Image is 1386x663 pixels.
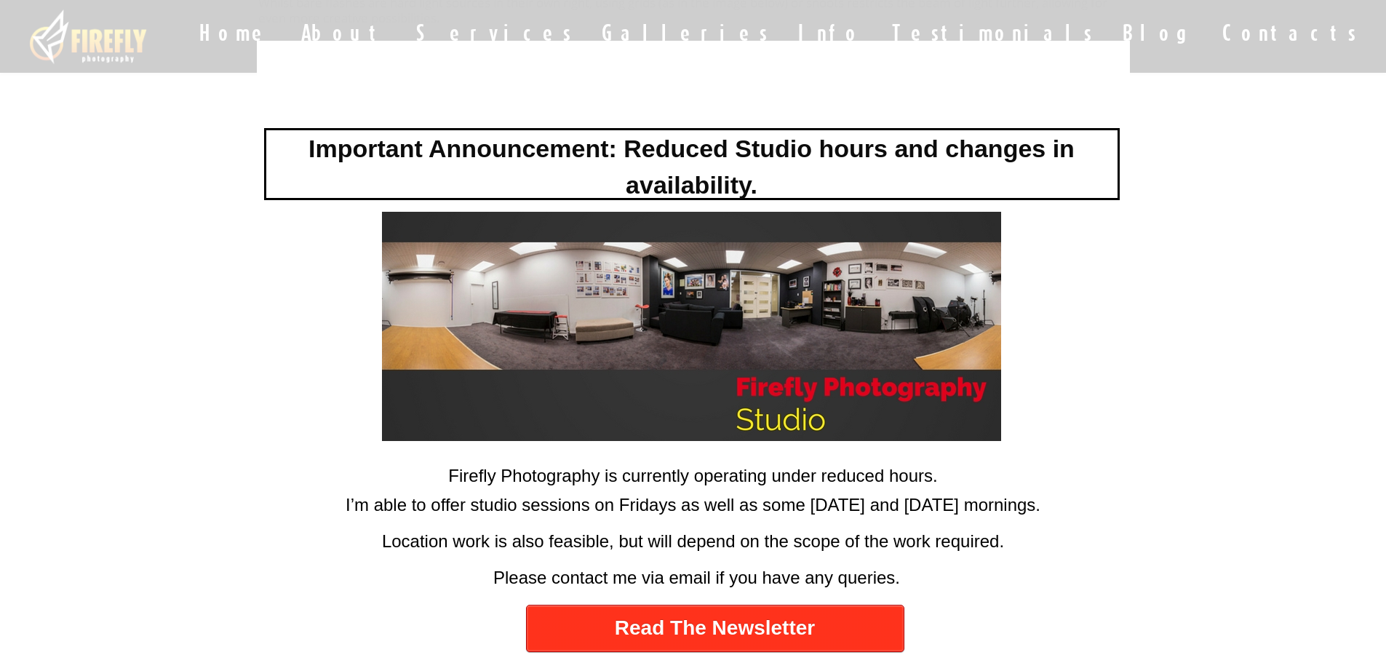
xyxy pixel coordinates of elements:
[260,528,1126,561] div: Location work is also feasible, but will depend on the scope of the work required.
[264,565,1130,598] div: Please contact me via email if you have any queries.
[526,605,904,652] a: Read The Newsletter
[260,492,1126,525] div: I’m able to offer studio sessions on Fridays as well as some [DATE] and [DATE] mornings.
[260,463,1126,488] div: Firefly Photography is currently operating under reduced hours.
[264,128,1120,200] div: Important Announcement: Reduced Studio hours and changes in availability.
